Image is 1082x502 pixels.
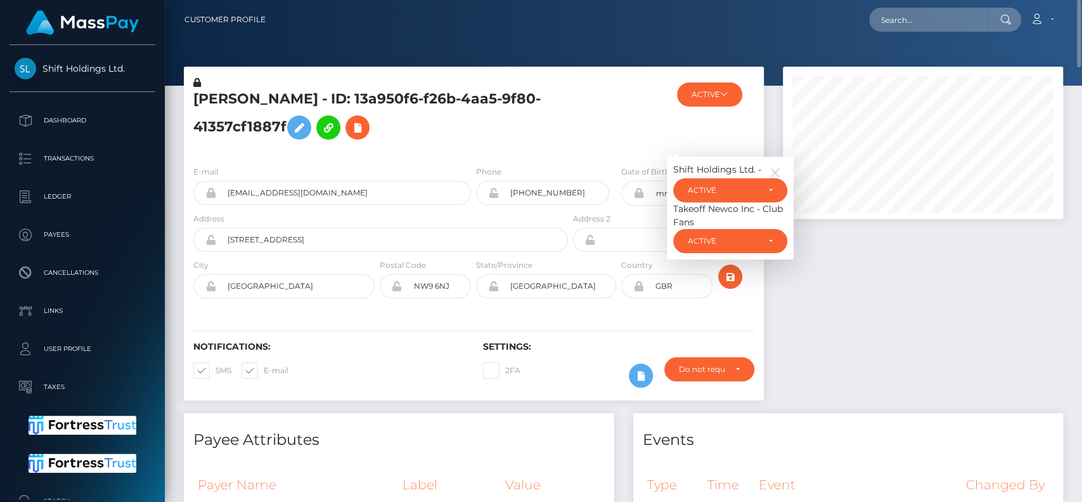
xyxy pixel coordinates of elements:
[184,6,266,33] a: Customer Profile
[15,187,150,206] p: Ledger
[643,429,1054,451] h4: Events
[10,63,155,74] span: Shift Holdings Ltd.
[673,178,787,202] button: ACTIVE
[15,340,150,359] p: User Profile
[193,213,224,225] label: Address
[10,181,155,213] a: Ledger
[501,468,605,502] th: Value
[10,257,155,289] a: Cancellations
[10,295,155,327] a: Links
[869,8,988,32] input: Search...
[193,468,398,502] th: Payer Name
[380,260,426,271] label: Postal Code
[621,166,670,178] label: Date of Birth
[476,166,501,178] label: Phone
[673,229,787,253] button: ACTIVE
[673,163,787,176] div: Shift Holdings Ltd. -
[242,362,288,379] label: E-mail
[193,362,231,379] label: SMS
[483,362,520,379] label: 2FA
[15,58,36,79] img: Shift Holdings Ltd.
[29,454,137,473] img: Fortress Trust
[193,89,561,146] h5: [PERSON_NAME] - ID: 13a950f6-f26b-4aa5-9f80-41357cf1887f
[688,236,758,246] div: ACTIVE
[476,260,532,271] label: State/Province
[15,263,150,282] p: Cancellations
[15,301,150,320] p: Links
[677,83,742,107] button: ACTIVE
[26,10,139,35] img: MassPay Logo
[664,357,754,381] button: Do not require
[15,149,150,168] p: Transactions
[10,143,155,175] a: Transactions
[688,185,758,195] div: ACTIVE
[673,202,787,229] div: Takeoff Newco Inc - Club Fans
[10,333,155,365] a: User Profile
[193,260,209,271] label: City
[10,105,155,136] a: Dashboard
[15,225,150,244] p: Payees
[483,341,754,352] h6: Settings:
[573,213,610,225] label: Address 2
[29,416,137,435] img: Fortress Trust
[15,111,150,130] p: Dashboard
[193,429,605,451] h4: Payee Attributes
[679,364,725,374] div: Do not require
[398,468,501,502] th: Label
[621,260,653,271] label: Country
[10,219,155,251] a: Payees
[193,341,464,352] h6: Notifications:
[15,378,150,397] p: Taxes
[193,166,218,178] label: E-mail
[10,371,155,403] a: Taxes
